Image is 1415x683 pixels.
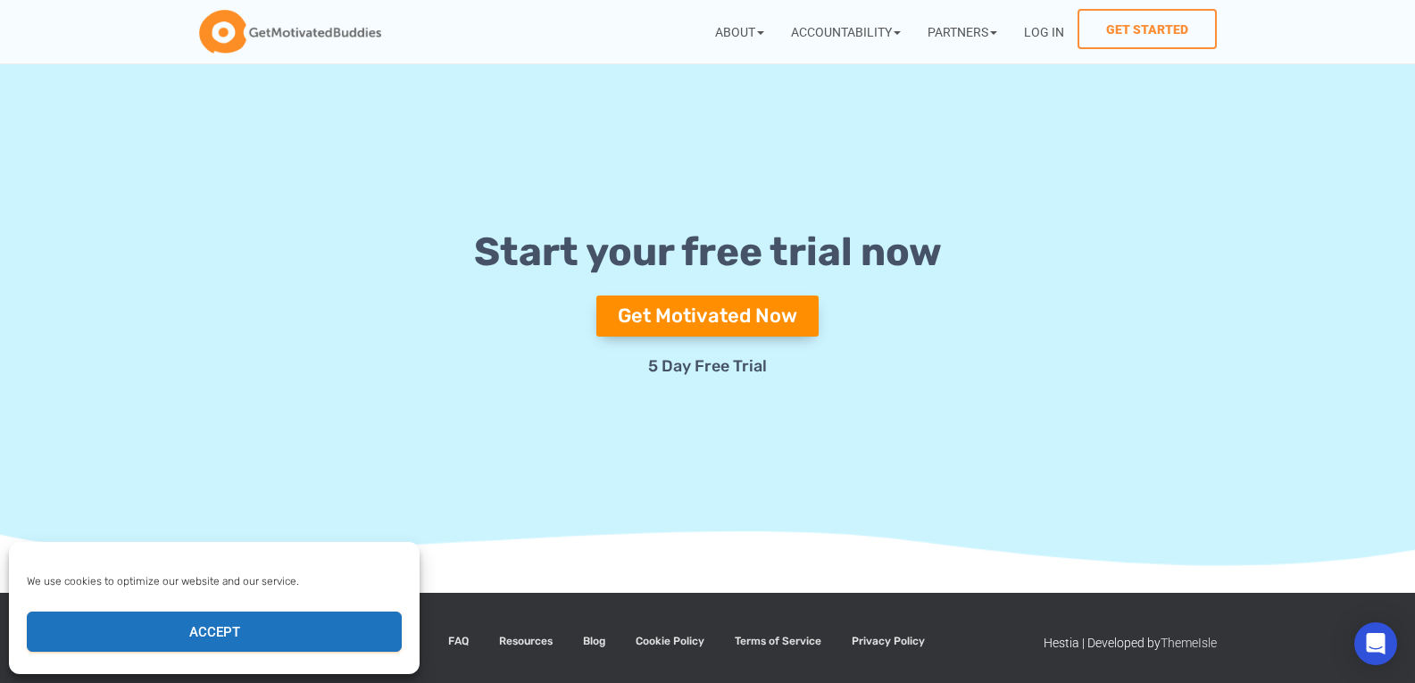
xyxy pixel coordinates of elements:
[199,10,381,54] img: GetMotivatedBuddies
[618,306,797,326] span: Get Motivated Now
[1078,9,1217,49] a: Get Started
[838,620,938,663] a: Privacy Policy
[596,296,819,337] a: Get Motivated Now
[226,227,1190,278] h2: Start your free trial now
[914,9,1011,54] a: Partners
[1354,622,1397,665] div: Open Intercom Messenger
[1011,9,1078,54] a: Log In
[721,620,835,663] a: Terms of Service
[226,354,1190,379] p: 5 Day Free Trial
[486,620,566,663] a: Resources
[1044,620,1217,667] div: Hestia | Developed by
[702,9,778,54] a: About
[27,573,400,589] div: We use cookies to optimize our website and our service.
[27,612,402,652] button: Accept
[1161,636,1217,650] a: ThemeIsle
[435,620,482,663] a: FAQ
[570,620,619,663] a: Blog
[778,9,914,54] a: Accountability
[622,620,718,663] a: Cookie Policy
